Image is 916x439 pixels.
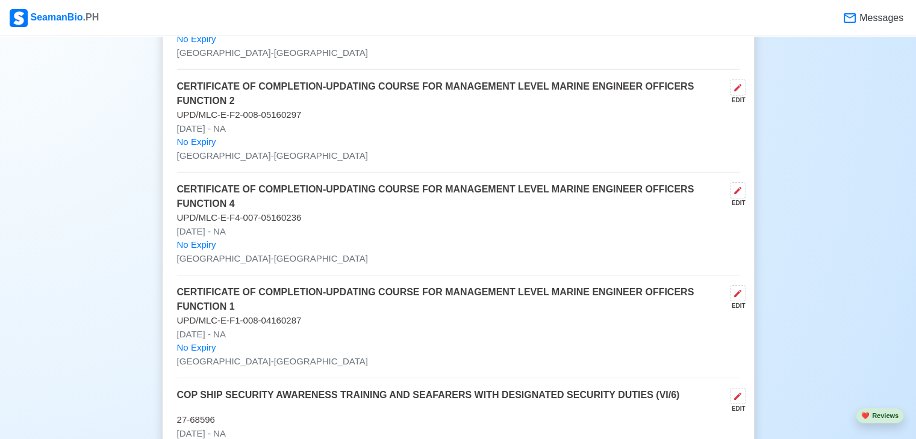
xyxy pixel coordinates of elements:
div: EDIT [725,404,746,413]
span: .PH [83,12,99,22]
p: [GEOGRAPHIC_DATA]-[GEOGRAPHIC_DATA] [177,149,740,163]
span: No Expiry [177,32,216,46]
p: CERTIFICATE OF COMPLETION-UPDATING COURSE FOR MANAGEMENT LEVEL MARINE ENGINEER OFFICERS FUNCTION 4 [177,182,725,211]
p: CERTIFICATE OF COMPLETION-UPDATING COURSE FOR MANAGEMENT LEVEL MARINE ENGINEER OFFICERS FUNCTION 2 [177,79,725,108]
span: No Expiry [177,135,216,149]
p: [DATE] - NA [177,122,740,136]
span: heart [861,412,870,419]
p: [GEOGRAPHIC_DATA]-[GEOGRAPHIC_DATA] [177,252,740,266]
p: UPD/MLC-E-F2-008-05160297 [177,108,740,122]
span: No Expiry [177,341,216,355]
span: No Expiry [177,238,216,252]
span: Messages [857,11,903,25]
p: [DATE] - NA [177,225,740,239]
div: EDIT [725,301,746,310]
div: EDIT [725,96,746,105]
p: [DATE] - NA [177,328,740,342]
p: CERTIFICATE OF COMPLETION-UPDATING COURSE FOR MANAGEMENT LEVEL MARINE ENGINEER OFFICERS FUNCTION 1 [177,285,725,314]
p: COP SHIP SECURITY AWARENESS TRAINING AND SEAFARERS WITH DESIGNATED SECURITY DUTIES (VI/6) [177,388,680,413]
img: Logo [10,9,28,27]
div: SeamanBio [10,9,99,27]
p: UPD/MLC-E-F4-007-05160236 [177,211,740,225]
p: [GEOGRAPHIC_DATA]-[GEOGRAPHIC_DATA] [177,355,740,369]
p: 27-68596 [177,413,740,427]
button: heartReviews [856,408,904,424]
p: UPD/MLC-E-F1-008-04160287 [177,314,740,328]
p: [GEOGRAPHIC_DATA]-[GEOGRAPHIC_DATA] [177,46,740,60]
div: EDIT [725,198,746,207]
